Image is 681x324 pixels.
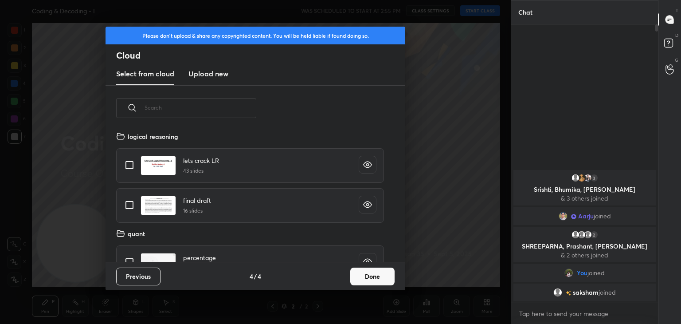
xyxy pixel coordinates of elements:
button: Done [350,268,395,285]
div: grid [511,168,658,303]
h3: Select from cloud [116,68,174,79]
p: G [675,57,678,63]
div: grid [106,128,395,262]
h4: percentage [183,253,216,262]
span: You [577,269,587,277]
p: D [675,32,678,39]
img: 16388556415MV6NM.pdf [141,196,176,215]
span: saksham [573,289,599,296]
h4: quant [128,229,145,238]
img: default.png [577,230,586,239]
img: default.png [583,230,592,239]
p: & 2 others joined [519,252,650,259]
img: default.png [571,174,580,182]
p: Srishti, Bhumika, [PERSON_NAME] [519,186,650,193]
h3: Upload new [188,68,228,79]
h4: / [254,272,257,281]
h5: 43 slides [183,167,219,175]
p: Chat [511,0,540,24]
h4: logical reasoning [128,132,178,141]
img: Learner_Badge_scholar_0185234fc8.svg [571,214,576,219]
span: joined [599,289,616,296]
img: 24100facc3b64f8e96d37a811d7e1675.jpg [559,212,567,221]
p: T [676,7,678,14]
div: 2 [590,230,599,239]
div: Please don't upload & share any copyrighted content. You will be held liable if found doing so. [106,27,405,44]
h4: 4 [250,272,253,281]
h5: 16 slides [183,207,211,215]
input: Search [145,89,256,126]
img: d32a3653a59a4f6dbabcf5fd46e7bda8.jpg [564,269,573,277]
img: 1618223375C3HM8H.pdf [141,253,176,273]
div: 3 [590,174,599,182]
img: d53081271aab47e6ae074013c13e3297.jpg [583,174,592,182]
h4: final draft [183,196,211,205]
span: joined [594,213,611,220]
img: no-rating-badge.077c3623.svg [566,291,571,296]
p: SHREEPARNA, Prashant, [PERSON_NAME] [519,243,650,250]
img: default.png [553,288,562,297]
span: Aarju [578,213,594,220]
img: 1614048816WRVG5O.pdf [141,156,176,175]
button: Previous [116,268,160,285]
h4: 4 [258,272,261,281]
img: default.png [571,230,580,239]
span: joined [587,269,605,277]
h4: lets crack LR [183,156,219,165]
img: 2a1175db79794c59bd0fa453b449744b.jpg [577,174,586,182]
p: & 3 others joined [519,195,650,202]
h2: Cloud [116,50,405,61]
